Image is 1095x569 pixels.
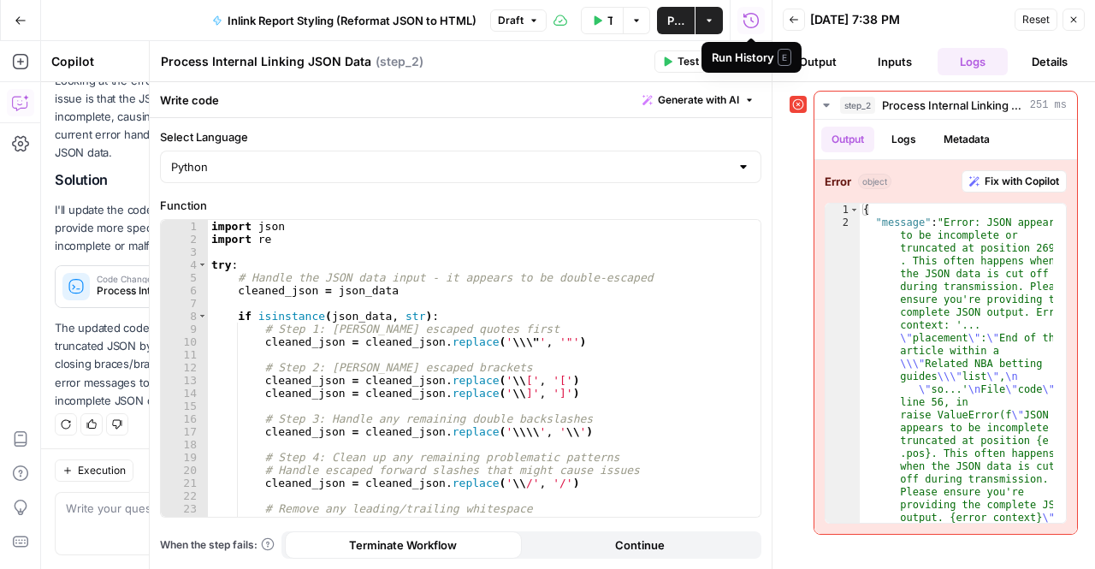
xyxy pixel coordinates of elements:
div: 21 [161,477,208,489]
div: 1 [161,220,208,233]
span: Test Workflow [607,12,613,29]
div: Run History [712,49,791,66]
div: 3 [161,246,208,258]
div: Write code [150,82,772,117]
span: Toggle code folding, rows 8 through 28 [198,310,207,323]
p: The updated code now includes better error handling for truncated JSON by checking if the number ... [55,319,374,410]
div: 12 [161,361,208,374]
div: 18 [161,438,208,451]
span: Code Changes [97,275,288,283]
div: 8 [161,310,208,323]
button: Test [654,50,707,73]
span: Toggle code folding, rows 4 through 43 [198,258,207,271]
button: Fix with Copilot [962,170,1067,193]
div: 13 [161,374,208,387]
button: 251 ms [814,92,1077,119]
div: 11 [161,348,208,361]
strong: Error [825,173,851,190]
div: 5 [161,271,208,284]
p: I'll update the code to better handle truncated JSON and provide more specific error messages whe... [55,201,374,255]
label: Select Language [160,128,761,145]
div: Copilot [51,53,240,70]
div: 10 [161,335,208,348]
span: Publish [667,12,684,29]
div: 7 [161,297,208,310]
div: 6 [161,284,208,297]
button: Reset [1015,9,1057,31]
button: Inlink Report Styling (Reformat JSON to HTML) [202,7,487,34]
div: 4 [161,258,208,271]
span: ( step_2 ) [376,53,423,70]
div: 20 [161,464,208,477]
button: Logs [938,48,1008,75]
div: 23 [161,502,208,515]
input: Python [171,158,730,175]
div: 19 [161,451,208,464]
span: Inlink Report Styling (Reformat JSON to HTML) [228,12,476,29]
div: 1 [826,204,860,216]
button: Metadata [933,127,1000,152]
div: 22 [161,489,208,502]
span: Reset [1022,12,1050,27]
div: 17 [161,425,208,438]
span: E [778,49,791,66]
span: Execution [78,463,126,478]
span: object [858,174,891,189]
div: 15 [161,400,208,412]
h2: Solution [55,172,374,188]
div: 16 [161,412,208,425]
button: Test Workflow [581,7,624,34]
a: When the step fails: [160,537,275,553]
button: Draft [490,9,547,32]
span: step_2 [840,97,875,114]
p: Looking at the error in , the issue is that the JSON input appears to be truncated or incomplete,... [55,72,374,163]
button: Execution [55,459,133,482]
span: Process Internal Linking JSON Data (step_2) [97,283,288,299]
textarea: Process Internal Linking JSON Data [161,53,371,70]
div: 251 ms [814,120,1077,534]
button: Output [783,48,853,75]
button: Inputs [860,48,930,75]
button: Publish [657,7,695,34]
label: Function [160,197,761,214]
span: 251 ms [1030,98,1067,113]
span: Test [678,54,699,69]
button: Logs [881,127,926,152]
span: Process Internal Linking JSON Data [882,97,1023,114]
div: 2 [161,233,208,246]
button: Generate with AI [636,89,761,111]
span: Toggle code folding, rows 1 through 4 [849,204,859,216]
div: 24 [161,515,208,528]
span: Fix with Copilot [985,174,1059,189]
span: Continue [615,536,665,554]
button: Continue [522,531,759,559]
button: Details [1015,48,1085,75]
span: Draft [498,13,524,28]
button: Output [821,127,874,152]
span: Generate with AI [658,92,739,108]
div: 9 [161,323,208,335]
span: Terminate Workflow [349,536,457,554]
div: 14 [161,387,208,400]
div: 2 [826,216,860,537]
